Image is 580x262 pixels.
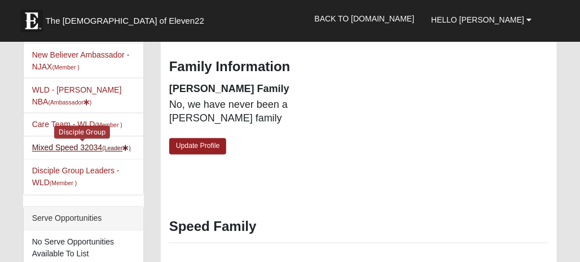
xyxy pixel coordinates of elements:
span: Hello [PERSON_NAME] [431,15,524,24]
a: Mixed Speed 32034(Leader) [32,143,131,152]
a: WLD - [PERSON_NAME] NBA(Ambassador) [32,85,122,106]
a: New Believer Ambassador - NJAX(Member ) [32,50,130,71]
a: Disciple Group Leaders - WLD(Member ) [32,167,120,187]
a: Hello [PERSON_NAME] [423,6,540,34]
a: Back to [DOMAIN_NAME] [306,5,423,33]
a: Update Profile [169,138,227,155]
small: (Member ) [50,180,77,187]
dt: [PERSON_NAME] Family [169,82,350,97]
div: Serve Opportunities [24,207,143,231]
span: The [DEMOGRAPHIC_DATA] of Eleven22 [46,15,204,27]
div: Disciple Group [54,126,110,139]
img: Eleven22 logo [20,10,43,32]
small: (Ambassador ) [49,99,92,106]
a: The [DEMOGRAPHIC_DATA] of Eleven22 [15,4,240,32]
small: (Member ) [52,64,80,71]
a: Care Team - WLD(Member ) [32,120,122,129]
h3: Speed Family [169,219,548,235]
small: (Leader ) [102,145,131,152]
small: (Member ) [95,122,122,129]
dd: No, we have never been a [PERSON_NAME] family [169,98,350,126]
h3: Family Information [169,59,548,75]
